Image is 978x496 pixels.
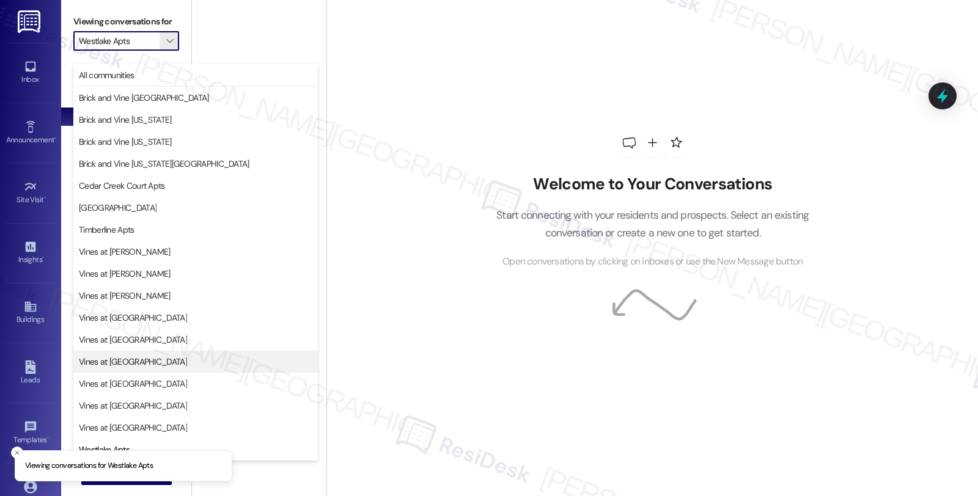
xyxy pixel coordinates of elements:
[79,158,249,170] span: Brick and Vine [US_STATE][GEOGRAPHIC_DATA]
[79,356,187,368] span: Vines at [GEOGRAPHIC_DATA]
[73,12,179,31] label: Viewing conversations for
[79,69,134,81] span: All communities
[6,417,55,450] a: Templates •
[54,134,56,142] span: •
[79,224,134,236] span: Timberline Apts
[6,236,55,269] a: Insights •
[6,177,55,210] a: Site Visit •
[79,334,187,346] span: Vines at [GEOGRAPHIC_DATA]
[11,447,23,459] button: Close toast
[61,69,191,82] div: Prospects + Residents
[79,268,171,280] span: Vines at [PERSON_NAME]
[18,10,43,33] img: ResiDesk Logo
[205,58,313,157] img: empty-state
[79,377,187,390] span: Vines at [GEOGRAPHIC_DATA]
[79,180,165,192] span: Cedar Creek Court Apts
[478,175,828,194] h2: Welcome to Your Conversations
[79,136,172,148] span: Brick and Vine [US_STATE]
[79,92,209,104] span: Brick and Vine [GEOGRAPHIC_DATA]
[79,31,160,51] input: All communities
[166,36,173,46] i: 
[6,56,55,89] a: Inbox
[79,114,172,126] span: Brick and Vine [US_STATE]
[47,434,49,442] span: •
[6,357,55,390] a: Leads
[79,290,171,302] span: Vines at [PERSON_NAME]
[79,246,171,258] span: Vines at [PERSON_NAME]
[61,236,191,249] div: Prospects
[44,194,46,202] span: •
[25,461,153,472] p: Viewing conversations for Westlake Apts
[61,347,191,360] div: Residents
[502,254,803,269] span: Open conversations by clicking on inboxes or use the New Message button
[79,202,156,214] span: [GEOGRAPHIC_DATA]
[478,206,828,241] p: Start connecting with your residents and prospects. Select an existing conversation or create a n...
[42,253,44,262] span: •
[79,399,187,412] span: Vines at [GEOGRAPHIC_DATA]
[79,421,187,434] span: Vines at [GEOGRAPHIC_DATA]
[6,296,55,329] a: Buildings
[79,312,187,324] span: Vines at [GEOGRAPHIC_DATA]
